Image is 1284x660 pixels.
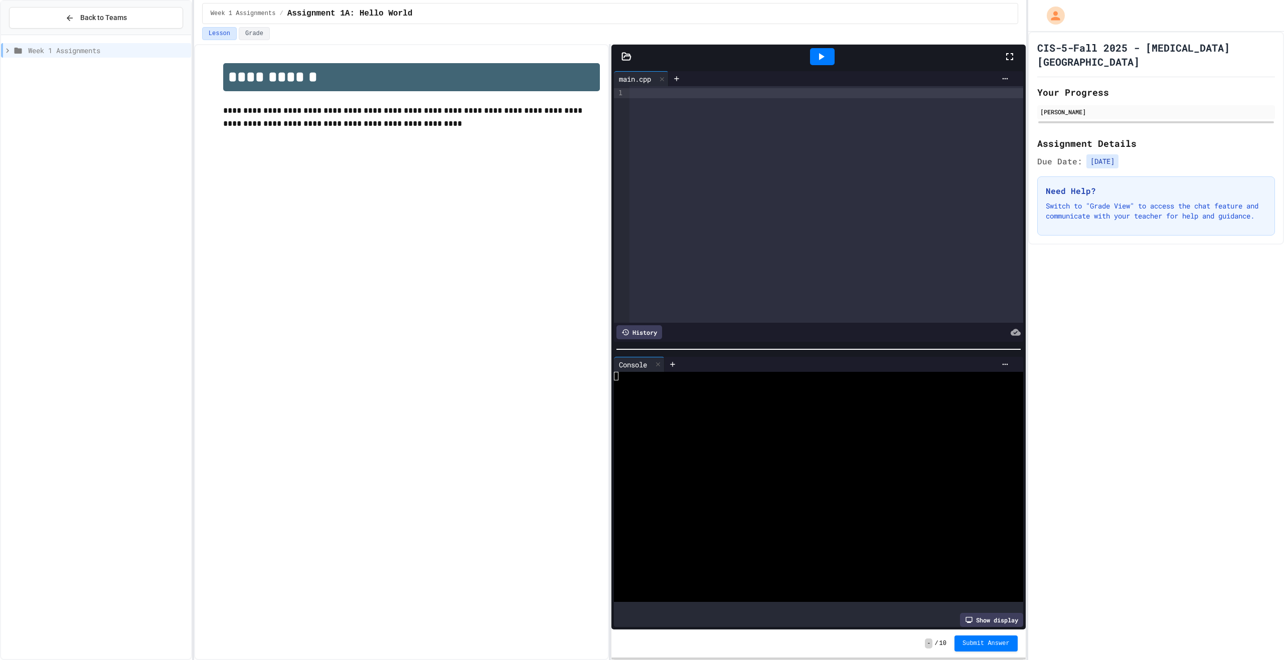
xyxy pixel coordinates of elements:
[1036,4,1067,27] div: My Account
[1037,155,1082,167] span: Due Date:
[1037,136,1275,150] h2: Assignment Details
[1086,154,1118,168] span: [DATE]
[211,10,276,18] span: Week 1 Assignments
[1037,85,1275,99] h2: Your Progress
[614,71,669,86] div: main.cpp
[934,639,938,647] span: /
[614,74,656,84] div: main.cpp
[1037,41,1275,69] h1: CIS-5-Fall 2025 - [MEDICAL_DATA][GEOGRAPHIC_DATA]
[616,325,662,339] div: History
[1046,201,1266,221] p: Switch to "Grade View" to access the chat feature and communicate with your teacher for help and ...
[80,13,127,23] span: Back to Teams
[239,27,270,40] button: Grade
[954,635,1018,651] button: Submit Answer
[279,10,283,18] span: /
[1046,185,1266,197] h3: Need Help?
[9,7,183,29] button: Back to Teams
[202,27,237,40] button: Lesson
[962,639,1010,647] span: Submit Answer
[925,638,932,648] span: -
[1040,107,1272,116] div: [PERSON_NAME]
[287,8,413,20] span: Assignment 1A: Hello World
[614,357,665,372] div: Console
[960,613,1023,627] div: Show display
[1242,620,1274,650] iframe: chat widget
[28,45,187,56] span: Week 1 Assignments
[1201,576,1274,619] iframe: chat widget
[614,88,624,98] div: 1
[614,359,652,370] div: Console
[939,639,946,647] span: 10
